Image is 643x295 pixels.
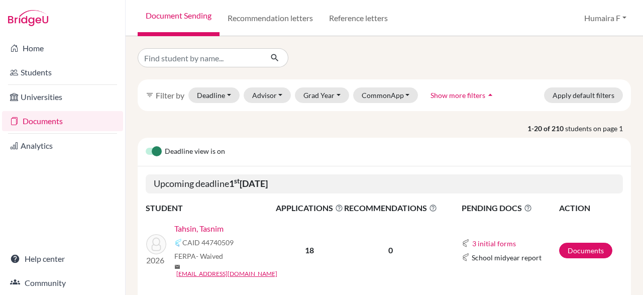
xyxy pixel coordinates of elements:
a: Help center [2,249,123,269]
img: Tahsin, Tasnim [146,234,166,254]
a: Community [2,273,123,293]
span: School midyear report [472,252,542,263]
button: CommonApp [353,87,418,103]
span: mail [174,264,180,270]
button: 3 initial forms [472,238,516,249]
th: ACTION [559,202,623,215]
span: CAID 44740509 [182,237,234,248]
span: - Waived [196,252,223,260]
a: Tahsin, Tasnim [174,223,224,235]
button: Apply default filters [544,87,623,103]
span: students on page 1 [565,123,631,134]
input: Find student by name... [138,48,262,67]
button: Grad Year [295,87,349,103]
button: Advisor [244,87,291,103]
i: arrow_drop_up [485,90,495,100]
img: Common App logo [174,239,182,247]
b: 1 [DATE] [229,178,268,189]
a: Home [2,38,123,58]
img: Common App logo [462,239,470,247]
span: Deadline view is on [165,146,225,158]
span: APPLICATIONS [276,202,343,214]
span: FERPA [174,251,223,261]
button: Deadline [188,87,240,103]
sup: st [234,177,240,185]
img: Bridge-U [8,10,48,26]
a: Documents [559,243,612,258]
span: PENDING DOCS [462,202,558,214]
button: Humaira F [580,9,631,28]
a: Students [2,62,123,82]
h5: Upcoming deadline [146,174,623,193]
a: [EMAIL_ADDRESS][DOMAIN_NAME] [176,269,277,278]
span: Show more filters [431,91,485,100]
b: 18 [305,245,314,255]
a: Universities [2,87,123,107]
button: Show more filtersarrow_drop_up [422,87,504,103]
p: 2026 [146,254,166,266]
span: Filter by [156,90,184,100]
span: RECOMMENDATIONS [344,202,437,214]
img: Common App logo [462,253,470,261]
strong: 1-20 of 210 [527,123,565,134]
th: STUDENT [146,202,275,215]
a: Documents [2,111,123,131]
i: filter_list [146,91,154,99]
a: Analytics [2,136,123,156]
p: 0 [344,244,437,256]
